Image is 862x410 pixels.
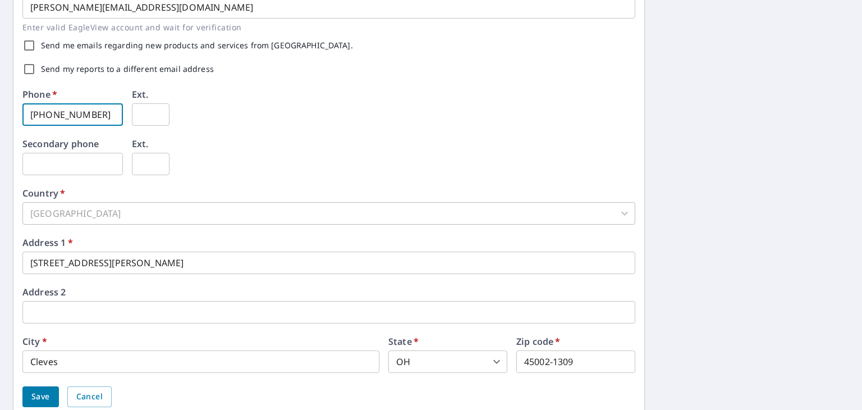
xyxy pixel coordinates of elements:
[41,65,214,73] label: Send my reports to a different email address
[22,21,627,34] p: Enter valid EagleView account and wait for verification
[76,390,103,404] span: Cancel
[22,386,59,407] button: Save
[388,337,419,346] label: State
[22,337,47,346] label: City
[22,139,99,148] label: Secondary phone
[22,238,73,247] label: Address 1
[388,350,507,373] div: OH
[132,90,149,99] label: Ext.
[22,288,66,297] label: Address 2
[22,189,65,198] label: Country
[31,390,50,404] span: Save
[41,42,353,49] label: Send me emails regarding new products and services from [GEOGRAPHIC_DATA].
[67,386,112,407] button: Cancel
[132,139,149,148] label: Ext.
[22,90,57,99] label: Phone
[516,337,561,346] label: Zip code
[22,202,635,225] div: [GEOGRAPHIC_DATA]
